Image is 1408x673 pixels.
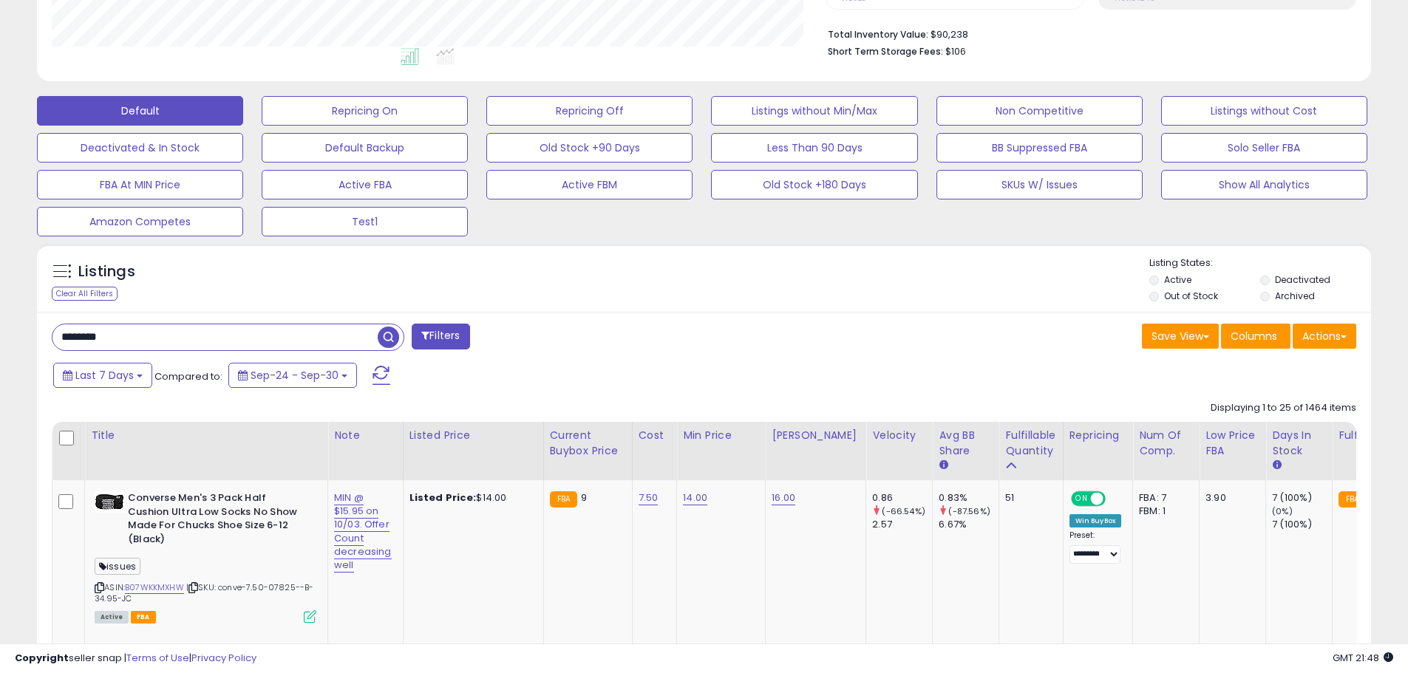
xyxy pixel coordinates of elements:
div: Low Price FBA [1205,428,1259,459]
p: Listing States: [1149,256,1371,270]
button: Default [37,96,243,126]
label: Out of Stock [1164,290,1218,302]
div: Listed Price [409,428,537,443]
div: $14.00 [409,491,532,505]
span: Columns [1231,329,1277,344]
div: 51 [1005,491,1051,505]
button: Actions [1293,324,1356,349]
div: 0.83% [939,491,999,505]
div: 7 (100%) [1272,491,1332,505]
button: Solo Seller FBA [1161,133,1367,163]
b: Converse Men's 3 Pack Half Cushion Ultra Low Socks No Show Made For Chucks Shoe Size 6-12 (Black) [128,491,307,550]
span: | SKU: conve-7.50-07825--B-34.95-JC [95,581,314,604]
button: Active FBM [486,170,693,199]
div: Displaying 1 to 25 of 1464 items [1211,401,1356,415]
div: Clear All Filters [52,287,118,301]
button: Columns [1221,324,1290,349]
span: issues [95,558,140,575]
div: 0.86 [872,491,932,505]
div: Fulfillable Quantity [1005,428,1056,459]
a: 7.50 [639,491,659,505]
span: All listings currently available for purchase on Amazon [95,611,129,624]
span: Compared to: [154,369,222,383]
button: Deactivated & In Stock [37,133,243,163]
button: Non Competitive [936,96,1143,126]
div: seller snap | | [15,652,256,666]
div: FBM: 1 [1139,505,1188,518]
button: FBA At MIN Price [37,170,243,199]
div: 6.67% [939,518,999,531]
div: [PERSON_NAME] [772,428,860,443]
div: Velocity [872,428,926,443]
h5: Listings [78,262,135,282]
small: (-87.56%) [948,505,990,517]
button: Show All Analytics [1161,170,1367,199]
li: $90,238 [828,24,1345,42]
span: 9 [581,491,587,505]
a: 16.00 [772,491,795,505]
span: Last 7 Days [75,368,134,383]
div: 2.57 [872,518,932,531]
div: Days In Stock [1272,428,1326,459]
a: Privacy Policy [191,651,256,665]
strong: Copyright [15,651,69,665]
small: (0%) [1272,505,1293,517]
div: Note [334,428,397,443]
small: Avg BB Share. [939,459,948,472]
button: Save View [1142,324,1219,349]
button: Old Stock +180 Days [711,170,917,199]
a: 14.00 [683,491,707,505]
button: Test1 [262,207,468,236]
small: FBA [1339,491,1366,508]
b: Listed Price: [409,491,477,505]
small: (-66.54%) [882,505,925,517]
div: Cost [639,428,671,443]
span: OFF [1103,493,1126,505]
button: Amazon Competes [37,207,243,236]
button: Less Than 90 Days [711,133,917,163]
label: Active [1164,273,1191,286]
button: Repricing Off [486,96,693,126]
div: Repricing [1069,428,1127,443]
a: B07WKKMXHW [125,581,184,594]
div: 3.90 [1205,491,1254,505]
button: Old Stock +90 Days [486,133,693,163]
span: FBA [131,611,156,624]
b: Total Inventory Value: [828,28,928,41]
button: Listings without Min/Max [711,96,917,126]
img: 41boDshFj+L._SL40_.jpg [95,491,124,513]
div: Win BuyBox [1069,514,1122,527]
div: Min Price [683,428,759,443]
span: ON [1072,493,1091,505]
div: Num of Comp. [1139,428,1193,459]
span: $106 [945,44,966,58]
button: Repricing On [262,96,468,126]
div: ASIN: [95,491,316,621]
small: FBA [550,491,577,508]
b: Short Term Storage Fees: [828,45,943,58]
div: Preset: [1069,530,1122,564]
span: Sep-24 - Sep-30 [251,368,339,383]
button: Filters [412,324,469,349]
button: Active FBA [262,170,468,199]
span: 2025-10-8 21:48 GMT [1333,651,1393,665]
button: Listings without Cost [1161,96,1367,126]
div: Title [91,428,322,443]
small: Days In Stock. [1272,459,1281,472]
button: SKUs W/ Issues [936,170,1143,199]
label: Archived [1275,290,1315,302]
div: Fulfillment [1339,428,1398,443]
a: MIN @ $15.95 on 10/03. Offer Count decreasing well [334,491,392,573]
button: Sep-24 - Sep-30 [228,363,357,388]
button: BB Suppressed FBA [936,133,1143,163]
button: Last 7 Days [53,363,152,388]
div: Current Buybox Price [550,428,626,459]
label: Deactivated [1275,273,1330,286]
a: Terms of Use [126,651,189,665]
div: Avg BB Share [939,428,993,459]
div: 7 (100%) [1272,518,1332,531]
button: Default Backup [262,133,468,163]
div: FBA: 7 [1139,491,1188,505]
